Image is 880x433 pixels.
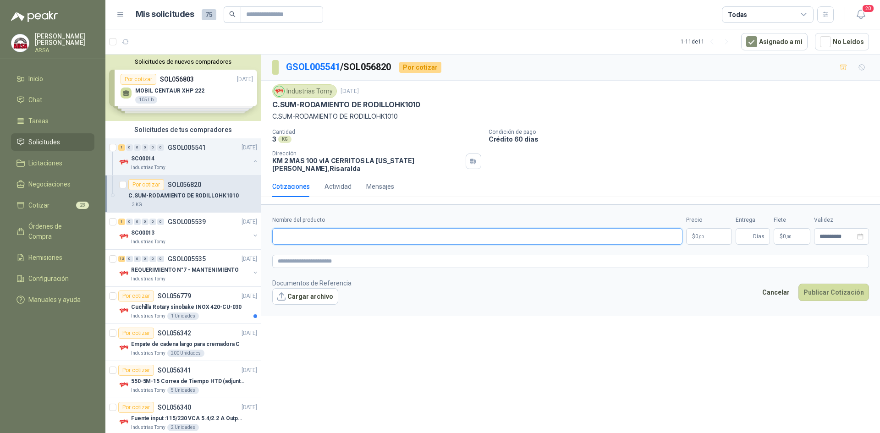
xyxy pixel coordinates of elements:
div: 2 Unidades [167,424,199,431]
a: Solicitudes [11,133,94,151]
div: 12 [118,256,125,262]
p: SOL056779 [158,293,191,299]
div: 0 [134,256,141,262]
p: Industrias Tomy [131,350,165,357]
button: Publicar Cotización [798,284,869,301]
img: Logo peakr [11,11,58,22]
a: Inicio [11,70,94,88]
div: 0 [134,219,141,225]
img: Company Logo [118,231,129,242]
p: Industrias Tomy [131,312,165,320]
p: Dirección [272,150,462,157]
p: SC00014 [131,154,154,163]
div: 0 [149,219,156,225]
p: $0,00 [686,228,732,245]
span: 75 [202,9,216,20]
p: [DATE] [242,329,257,338]
span: 0 [695,234,704,239]
p: SC00013 [131,229,154,237]
p: Documentos de Referencia [272,278,352,288]
div: 1 [118,144,125,151]
img: Company Logo [118,417,129,428]
img: Company Logo [118,157,129,168]
a: Por cotizarSOL056341[DATE] Company Logo550-5M-15 Correa de Tiempo HTD (adjuntar ficha y /o imagen... [105,361,261,398]
button: Solicitudes de nuevos compradores [109,58,257,65]
a: Licitaciones [11,154,94,172]
a: Por cotizarSOL056820C.SUM-RODAMIENTO DE RODILLOHK10103 KG [105,175,261,213]
p: [PERSON_NAME] [PERSON_NAME] [35,33,94,46]
div: 0 [157,144,164,151]
a: Tareas [11,112,94,130]
a: Por cotizarSOL056779[DATE] Company LogoCuchilla Rotary sinobake INOX 420-CU-030Industrias Tomy1 U... [105,287,261,324]
p: Empate de cadena largo para cremadora C [131,340,240,349]
p: SOL056820 [168,181,201,188]
div: Por cotizar [118,290,154,301]
p: C.SUM-RODAMIENTO DE RODILLOHK1010 [272,111,869,121]
span: 0 [783,234,792,239]
span: Chat [28,95,42,105]
span: Cotizar [28,200,49,210]
div: Solicitudes de tus compradores [105,121,261,138]
p: SOL056342 [158,330,191,336]
p: KM 2 MAS 100 vIA CERRITOS LA [US_STATE] [PERSON_NAME] , Risaralda [272,157,462,172]
p: Condición de pago [489,129,876,135]
p: GSOL005539 [168,219,206,225]
img: Company Logo [118,305,129,316]
p: Cantidad [272,129,481,135]
a: 12 0 0 0 0 0 GSOL005535[DATE] Company LogoREQUERIMIENTO N°7 - MANTENIMIENTOIndustrias Tomy [118,253,259,283]
div: Por cotizar [118,328,154,339]
div: 0 [149,144,156,151]
span: search [229,11,236,17]
span: 23 [76,202,89,209]
div: Cotizaciones [272,181,310,192]
a: Chat [11,91,94,109]
div: Por cotizar [128,179,164,190]
label: Flete [774,216,810,225]
label: Validez [814,216,869,225]
span: Negociaciones [28,179,71,189]
p: Cuchilla Rotary sinobake INOX 420-CU-030 [131,303,242,312]
p: GSOL005535 [168,256,206,262]
div: Por cotizar [118,365,154,376]
p: [DATE] [242,218,257,226]
p: $ 0,00 [774,228,810,245]
div: 0 [142,219,148,225]
img: Company Logo [274,86,284,96]
span: ,00 [786,234,792,239]
span: Licitaciones [28,158,62,168]
a: GSOL005541 [286,61,340,72]
a: Configuración [11,270,94,287]
p: Fuente input :115/230 VCA 5.4/2.2 A Output: 24 VDC 10 A 47-63 Hz [131,414,245,423]
button: Asignado a mi [741,33,808,50]
p: Industrias Tomy [131,424,165,431]
button: No Leídos [815,33,869,50]
p: 3 [272,135,276,143]
button: 20 [852,6,869,23]
img: Company Logo [11,34,29,52]
p: / SOL056820 [286,60,392,74]
a: 1 0 0 0 0 0 GSOL005539[DATE] Company LogoSC00013Industrias Tomy [118,216,259,246]
span: ,00 [698,234,704,239]
p: C.SUM-RODAMIENTO DE RODILLOHK1010 [128,192,239,200]
div: Industrias Tomy [272,84,337,98]
p: [DATE] [341,87,359,96]
div: Por cotizar [118,402,154,413]
a: Por cotizarSOL056342[DATE] Company LogoEmpate de cadena largo para cremadora CIndustrias Tomy200 ... [105,324,261,361]
div: 0 [126,219,133,225]
a: Manuales y ayuda [11,291,94,308]
div: 0 [149,256,156,262]
div: Mensajes [366,181,394,192]
span: Configuración [28,274,69,284]
p: GSOL005541 [168,144,206,151]
p: Industrias Tomy [131,164,165,171]
img: Company Logo [118,268,129,279]
span: Solicitudes [28,137,60,147]
div: 0 [134,144,141,151]
span: Órdenes de Compra [28,221,86,241]
label: Nombre del producto [272,216,682,225]
p: [DATE] [242,403,257,412]
label: Entrega [736,216,770,225]
p: Industrias Tomy [131,238,165,246]
p: [DATE] [242,143,257,152]
div: 3 KG [128,201,146,208]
